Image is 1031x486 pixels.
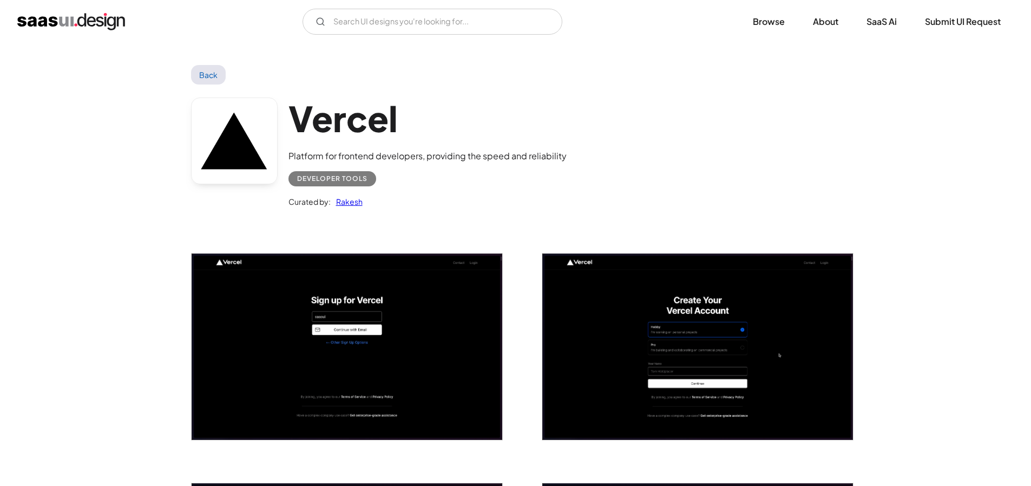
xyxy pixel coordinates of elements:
div: Developer tools [297,172,367,185]
a: Back [191,65,226,85]
img: 6448d315e16734e3fbd841ad_Vercel%20-%20Create%20Account.png [542,254,853,440]
a: About [800,10,851,34]
a: open lightbox [542,254,853,440]
a: Rakesh [331,195,363,208]
div: Curated by: [288,195,331,208]
input: Search UI designs you're looking for... [303,9,562,35]
a: open lightbox [192,254,502,440]
a: Browse [740,10,798,34]
a: Submit UI Request [912,10,1014,34]
h1: Vercel [288,98,567,139]
a: home [17,13,125,30]
div: Platform for frontend developers, providing the speed and reliability [288,150,567,163]
img: 6448d315d9cba48b0ddb4ead_Vercel%20-%20Signup%20for%20Vercel.png [192,254,502,440]
form: Email Form [303,9,562,35]
a: SaaS Ai [853,10,910,34]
